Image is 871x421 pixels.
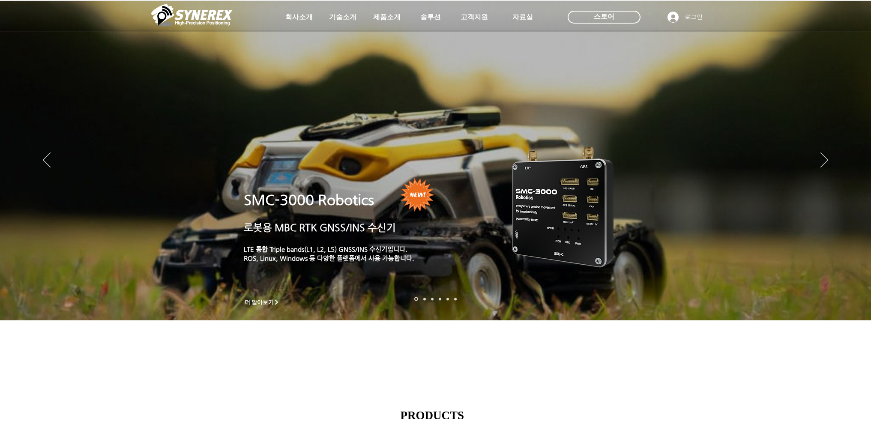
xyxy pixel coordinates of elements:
div: 스토어 [568,11,641,24]
a: SMC-3000 Robotics [244,192,374,208]
a: 로봇- SMC 2000 [414,297,418,301]
span: 스토어 [594,12,614,21]
img: 씨너렉스_White_simbol_대지 1.png [151,2,233,28]
a: 자율주행 [439,298,441,300]
span: 회사소개 [285,13,313,22]
nav: 슬라이드 [412,297,459,301]
a: 정밀농업 [454,298,457,300]
a: 드론 8 - SMC 2000 [423,298,426,300]
button: 이전 [43,152,51,169]
span: 고객지원 [461,13,488,22]
a: 회사소개 [278,9,320,26]
button: 다음 [820,152,828,169]
img: KakaoTalk_20241224_155801212.png [500,134,626,278]
span: 기술소개 [329,13,356,22]
a: 로봇용 MBC RTK GNSS/INS 수신기 [244,222,396,233]
span: 로그인 [682,13,706,21]
a: 기술소개 [321,9,364,26]
span: 솔루션 [420,13,441,22]
a: 측량 IoT [431,298,434,300]
a: ROS, Linux, Windows 등 다양한 플랫폼에서 사용 가능합니다. [244,254,414,262]
a: 자료실 [501,9,544,26]
a: 고객지원 [453,9,496,26]
span: 더 알아보기 [245,299,274,306]
button: 로그인 [661,9,709,25]
a: 솔루션 [409,9,452,26]
a: 더 알아보기 [241,297,284,308]
a: LTE 통합 Triple bands(L1, L2, L5) GNSS/INS 수신기입니다. [244,245,407,253]
a: 제품소개 [365,9,408,26]
span: 자료실 [512,13,533,22]
a: 로봇 [446,298,449,300]
span: 제품소개 [373,13,401,22]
